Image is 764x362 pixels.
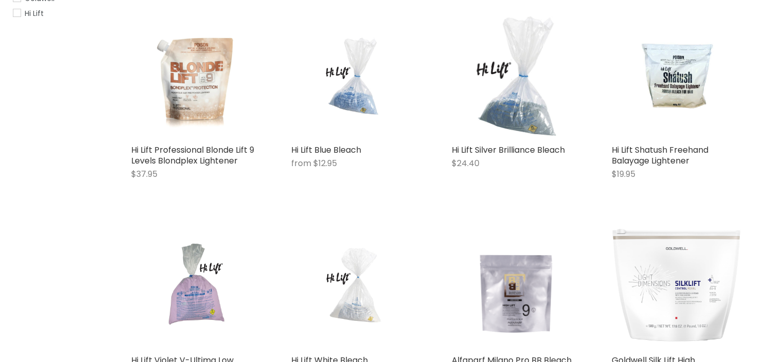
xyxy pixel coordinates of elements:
a: Hi Lift Blue Bleach [291,10,420,139]
a: Hi Lift Silver Brilliance Bleach [452,144,565,156]
img: Alfaparf Milano Pro BB Bleach High Lift 9 Tones [452,221,581,350]
img: Hi Lift Violet V-Ultima Low Ammonia Bleach [153,221,239,350]
img: Hi Lift White Bleach [313,221,399,350]
span: from [291,157,311,169]
a: Hi Lift Shatush Freehand Balayage Lightener [612,10,741,139]
span: Hi Lift [25,8,44,19]
a: Hi Lift Professional Blonde Lift 9 Levels Blondplex Lightener [131,144,254,167]
a: Hi Lift White Bleach [291,221,420,350]
a: Goldwell Silk Lift High Performance Lightener - Control Pearl [612,221,741,350]
a: Hi Lift Blue Bleach [291,144,361,156]
img: Hi Lift Blue Bleach [313,10,399,139]
img: Goldwell Silk Lift High Performance Lightener - Control Pearl [612,228,741,341]
img: Hi Lift Silver Brilliance Bleach [452,10,581,139]
a: Hi Lift Shatush Freehand Balayage Lightener [612,144,708,167]
span: $12.95 [313,157,337,169]
span: $19.95 [612,168,635,180]
a: Hi Lift Violet V-Ultima Low Ammonia Bleach [131,221,260,350]
span: $24.40 [452,157,479,169]
span: $37.95 [131,168,157,180]
a: Hi Lift Professional Blonde Lift 9 Levels Blondplex Lightener [131,10,260,139]
img: Hi Lift Shatush Freehand Balayage Lightener [633,10,720,139]
a: Hi Lift [13,8,108,19]
img: Hi Lift Professional Blonde Lift 9 Levels Blondplex Lightener [153,10,239,139]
